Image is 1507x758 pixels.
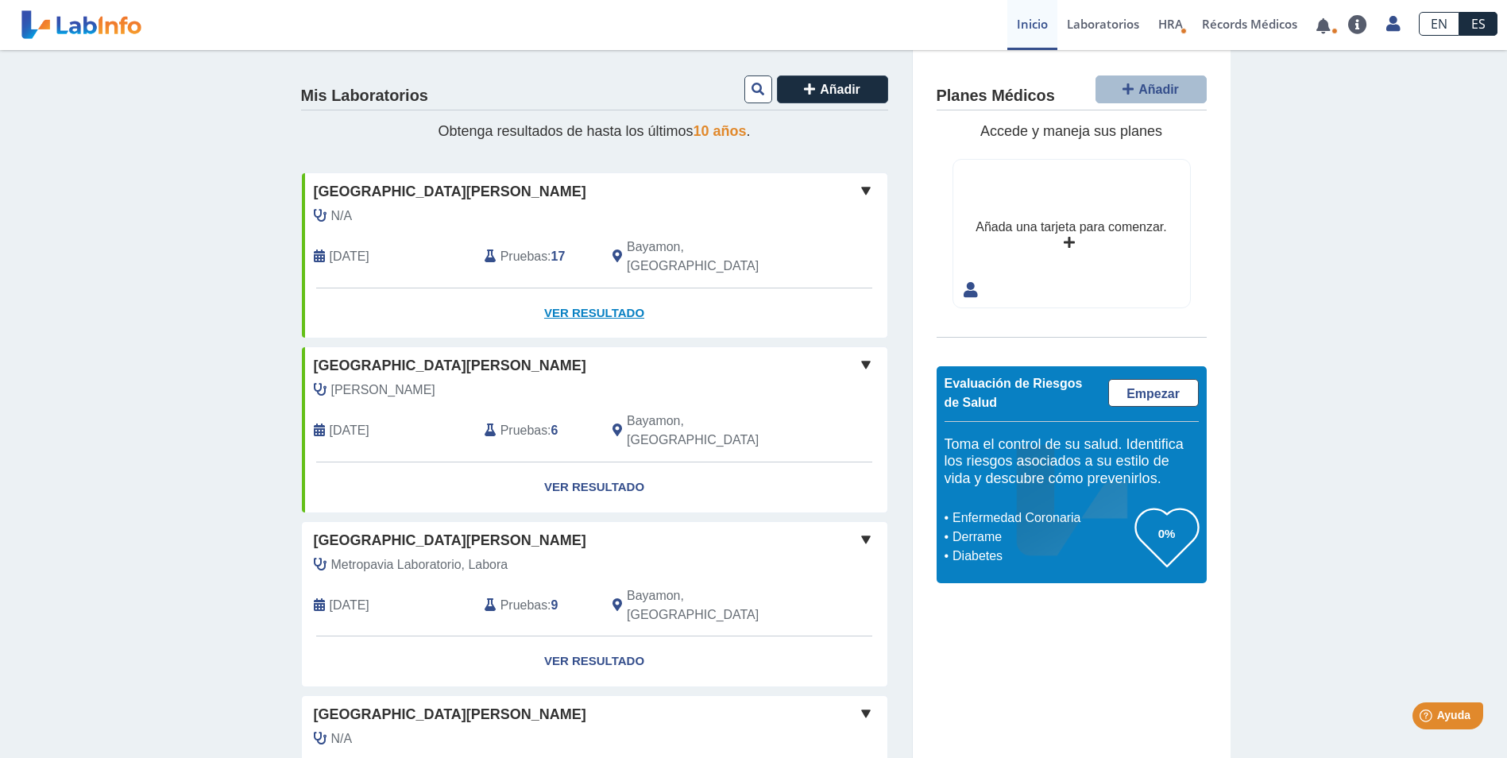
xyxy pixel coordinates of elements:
li: Enfermedad Coronaria [949,509,1135,528]
a: EN [1419,12,1459,36]
div: : [473,238,601,276]
h4: Mis Laboratorios [301,87,428,106]
span: N/A [331,729,353,748]
div: : [473,412,601,450]
span: Accede y maneja sus planes [980,123,1162,139]
span: Pruebas [500,247,547,266]
span: [GEOGRAPHIC_DATA][PERSON_NAME] [314,704,586,725]
span: HRA [1158,16,1183,32]
b: 17 [551,249,566,263]
span: Pruebas [500,596,547,615]
span: 2025-09-13 [330,247,369,266]
h3: 0% [1135,524,1199,543]
iframe: Help widget launcher [1366,696,1490,741]
span: Obtenga resultados de hasta los últimos . [438,123,750,139]
a: Ver Resultado [302,636,887,686]
span: Empezar [1126,387,1180,400]
span: Bayamon, PR [627,586,802,625]
button: Añadir [1095,75,1207,103]
span: 2025-08-23 [330,596,369,615]
span: Bayamon, PR [627,238,802,276]
h5: Toma el control de su salud. Identifica los riesgos asociados a su estilo de vida y descubre cómo... [945,436,1199,488]
li: Diabetes [949,547,1135,566]
li: Derrame [949,528,1135,547]
b: 6 [551,423,558,437]
span: Bayamon, PR [627,412,802,450]
span: 2022-04-13 [330,421,369,440]
b: 9 [551,598,558,612]
span: Evaluación de Riesgos de Salud [945,377,1083,409]
span: Gonzalez Rosario, Rafael [331,381,435,400]
span: Añadir [1138,83,1179,96]
span: Añadir [820,83,860,96]
span: N/A [331,207,353,226]
span: Metropavia Laboratorio, Labora [331,555,508,574]
a: Empezar [1108,379,1199,407]
div: : [473,586,601,625]
a: ES [1459,12,1497,36]
span: [GEOGRAPHIC_DATA][PERSON_NAME] [314,355,586,377]
h4: Planes Médicos [937,87,1055,106]
div: Añada una tarjeta para comenzar. [976,218,1166,237]
span: [GEOGRAPHIC_DATA][PERSON_NAME] [314,181,586,203]
span: Pruebas [500,421,547,440]
button: Añadir [777,75,888,103]
span: 10 años [694,123,747,139]
a: Ver Resultado [302,462,887,512]
span: [GEOGRAPHIC_DATA][PERSON_NAME] [314,530,586,551]
a: Ver Resultado [302,288,887,338]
